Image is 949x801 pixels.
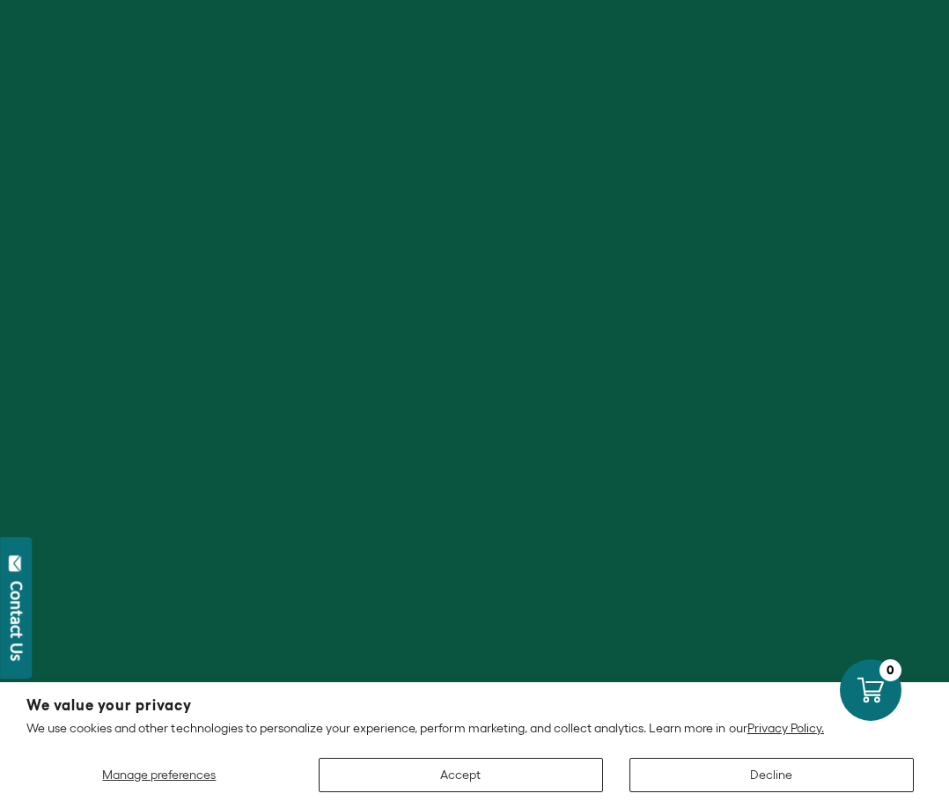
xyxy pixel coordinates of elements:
[629,758,914,792] button: Decline
[102,768,216,782] span: Manage preferences
[26,698,923,713] h2: We value your privacy
[8,581,26,661] div: Contact Us
[26,720,923,736] p: We use cookies and other technologies to personalize your experience, perform marketing, and coll...
[26,758,292,792] button: Manage preferences
[879,659,901,681] div: 0
[747,721,824,735] a: Privacy Policy.
[319,758,603,792] button: Accept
